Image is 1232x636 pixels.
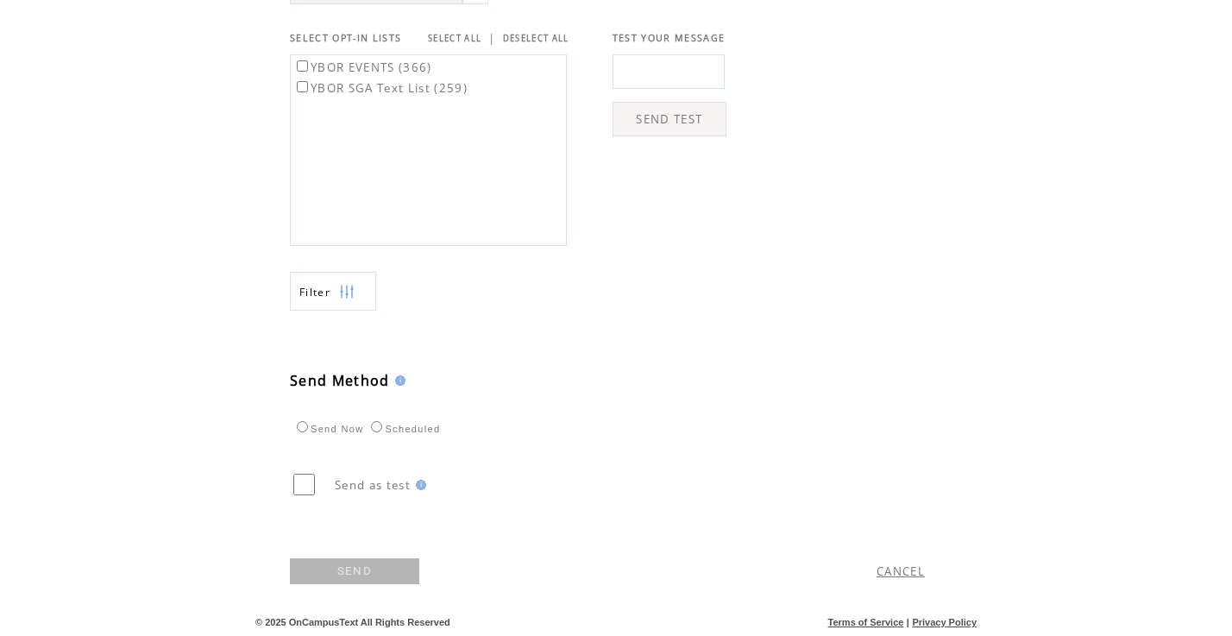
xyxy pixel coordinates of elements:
label: YBOR EVENTS (366) [293,60,432,75]
img: filters.png [339,273,355,312]
input: Scheduled [371,421,382,432]
a: SELECT ALL [428,33,481,44]
input: Send Now [297,421,308,432]
a: SEND [290,558,419,584]
span: Show filters [299,285,330,299]
a: DESELECT ALL [503,33,569,44]
span: SELECT OPT-IN LISTS [290,32,401,44]
a: Filter [290,272,376,311]
span: | [907,617,909,627]
a: CANCEL [877,564,925,579]
span: © 2025 OnCampusText All Rights Reserved [255,617,450,627]
label: YBOR SGA Text List (259) [293,80,468,96]
span: Send as test [335,477,411,493]
label: Send Now [292,424,363,434]
label: Scheduled [367,424,440,434]
a: SEND TEST [613,102,726,136]
a: Privacy Policy [912,617,977,627]
span: Send Method [290,371,390,390]
input: YBOR SGA Text List (259) [297,81,308,92]
input: YBOR EVENTS (366) [297,60,308,72]
span: TEST YOUR MESSAGE [613,32,726,44]
img: help.gif [390,375,405,386]
span: | [488,30,495,46]
a: Terms of Service [828,617,904,627]
img: help.gif [411,480,426,490]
